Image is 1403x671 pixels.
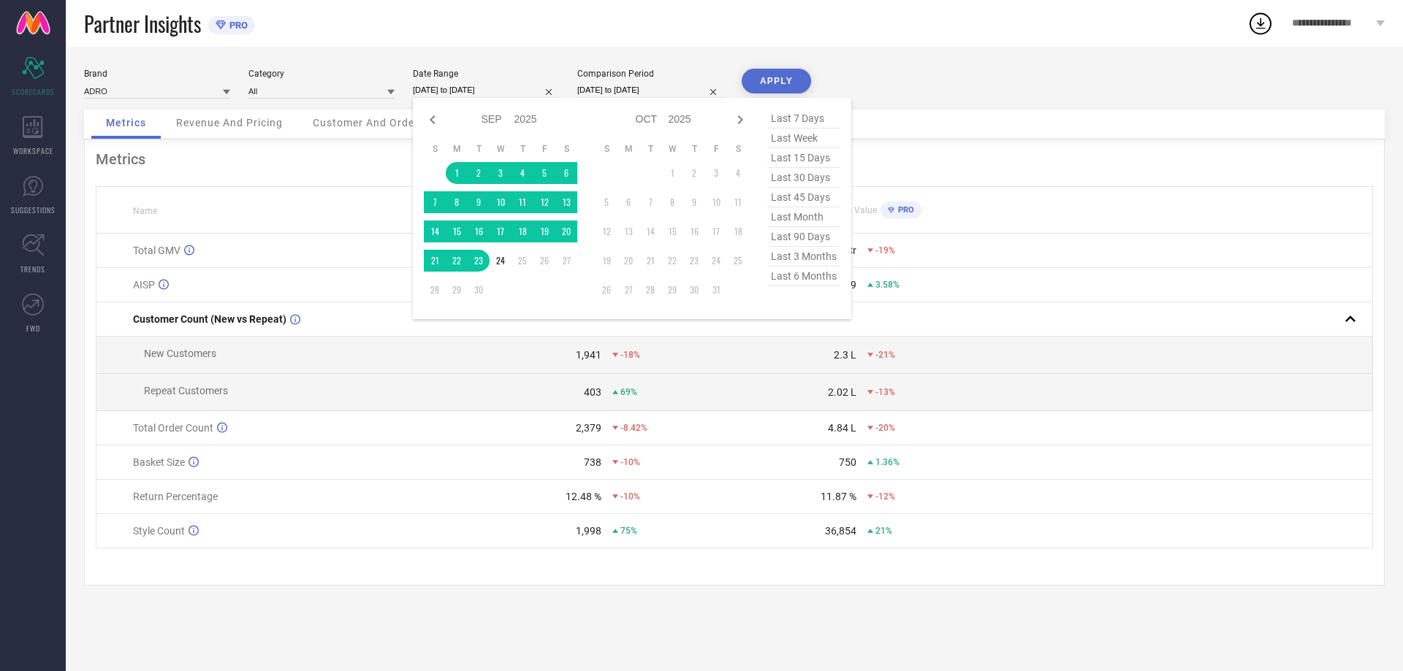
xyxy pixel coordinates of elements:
[133,525,185,537] span: Style Count
[313,117,425,129] span: Customer And Orders
[705,191,727,213] td: Fri Oct 10 2025
[512,191,533,213] td: Thu Sep 11 2025
[639,143,661,155] th: Tuesday
[424,250,446,272] td: Sun Sep 21 2025
[661,162,683,184] td: Wed Oct 01 2025
[133,279,155,291] span: AISP
[767,207,840,227] span: last month
[727,162,749,184] td: Sat Oct 04 2025
[875,387,895,397] span: -13%
[639,191,661,213] td: Tue Oct 07 2025
[555,162,577,184] td: Sat Sep 06 2025
[828,386,856,398] div: 2.02 L
[705,250,727,272] td: Fri Oct 24 2025
[731,111,749,129] div: Next month
[825,525,856,537] div: 36,854
[639,221,661,242] td: Tue Oct 14 2025
[661,279,683,301] td: Wed Oct 29 2025
[490,221,512,242] td: Wed Sep 17 2025
[639,250,661,272] td: Tue Oct 21 2025
[555,221,577,242] td: Sat Sep 20 2025
[875,526,892,536] span: 21%
[490,191,512,213] td: Wed Sep 10 2025
[133,206,157,216] span: Name
[490,162,512,184] td: Wed Sep 03 2025
[468,221,490,242] td: Tue Sep 16 2025
[821,491,856,502] div: 11.87 %
[512,221,533,242] td: Thu Sep 18 2025
[533,162,555,184] td: Fri Sep 05 2025
[555,191,577,213] td: Sat Sep 13 2025
[84,9,201,39] span: Partner Insights
[894,205,914,215] span: PRO
[577,69,723,79] div: Comparison Period
[12,86,55,97] span: SCORECARDS
[176,117,283,129] span: Revenue And Pricing
[620,526,637,536] span: 75%
[596,279,617,301] td: Sun Oct 26 2025
[424,111,441,129] div: Previous month
[144,348,216,359] span: New Customers
[413,69,559,79] div: Date Range
[683,221,705,242] td: Thu Oct 16 2025
[468,162,490,184] td: Tue Sep 02 2025
[620,387,637,397] span: 69%
[596,143,617,155] th: Sunday
[566,491,601,502] div: 12.48 %
[106,117,146,129] span: Metrics
[446,250,468,272] td: Mon Sep 22 2025
[875,491,895,502] span: -12%
[576,525,601,537] div: 1,998
[533,221,555,242] td: Fri Sep 19 2025
[705,221,727,242] td: Fri Oct 17 2025
[133,313,286,325] span: Customer Count (New vs Repeat)
[683,162,705,184] td: Thu Oct 02 2025
[413,83,559,98] input: Select date range
[620,457,640,467] span: -10%
[767,109,840,129] span: last 7 days
[424,191,446,213] td: Sun Sep 07 2025
[617,221,639,242] td: Mon Oct 13 2025
[767,148,840,168] span: last 15 days
[84,69,230,79] div: Brand
[424,279,446,301] td: Sun Sep 28 2025
[875,423,895,433] span: -20%
[555,143,577,155] th: Saturday
[620,423,647,433] span: -8.42%
[839,456,856,468] div: 750
[617,250,639,272] td: Mon Oct 20 2025
[727,143,749,155] th: Saturday
[133,491,218,502] span: Return Percentage
[533,250,555,272] td: Fri Sep 26 2025
[875,245,895,256] span: -19%
[490,250,512,272] td: Wed Sep 24 2025
[512,143,533,155] th: Thursday
[705,279,727,301] td: Fri Oct 31 2025
[446,191,468,213] td: Mon Sep 08 2025
[11,204,56,215] span: SUGGESTIONS
[727,250,749,272] td: Sat Oct 25 2025
[577,83,723,98] input: Select comparison period
[533,143,555,155] th: Friday
[727,221,749,242] td: Sat Oct 18 2025
[767,247,840,267] span: last 3 months
[596,191,617,213] td: Sun Oct 05 2025
[446,162,468,184] td: Mon Sep 01 2025
[133,422,213,434] span: Total Order Count
[555,250,577,272] td: Sat Sep 27 2025
[576,422,601,434] div: 2,379
[617,191,639,213] td: Mon Oct 06 2025
[424,143,446,155] th: Sunday
[576,349,601,361] div: 1,941
[584,456,601,468] div: 738
[617,279,639,301] td: Mon Oct 27 2025
[727,191,749,213] td: Sat Oct 11 2025
[742,69,811,93] button: APPLY
[468,191,490,213] td: Tue Sep 09 2025
[767,188,840,207] span: last 45 days
[226,20,248,31] span: PRO
[424,221,446,242] td: Sun Sep 14 2025
[584,386,601,398] div: 403
[26,323,40,334] span: FWD
[661,221,683,242] td: Wed Oct 15 2025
